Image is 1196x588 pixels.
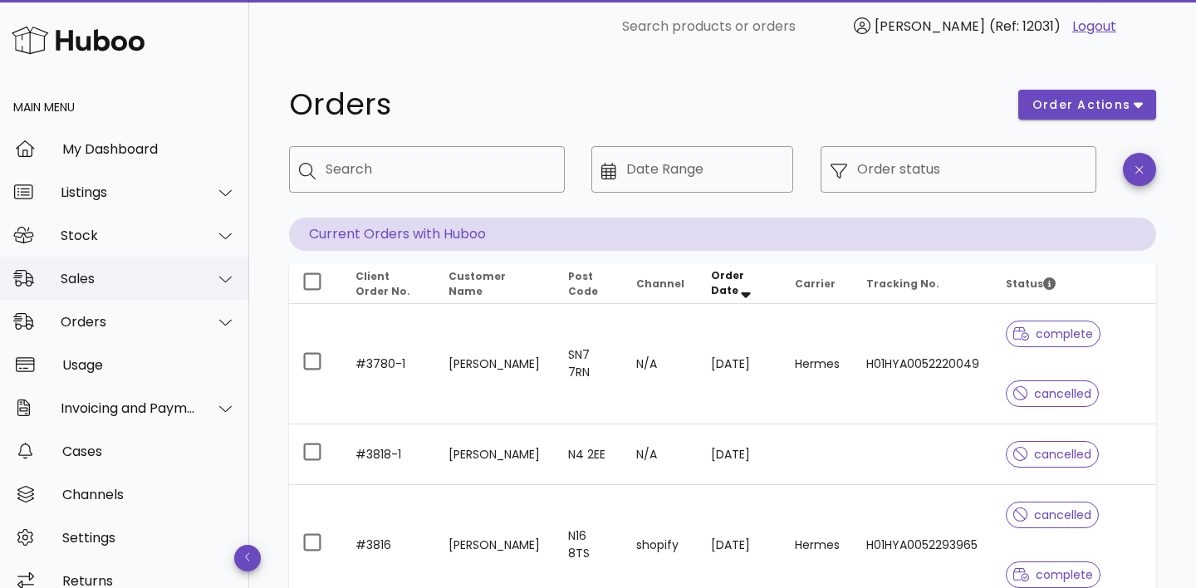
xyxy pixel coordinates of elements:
[342,304,435,424] td: #3780-1
[342,264,435,304] th: Client Order No.
[448,269,506,298] span: Customer Name
[62,487,236,502] div: Channels
[435,424,554,485] td: [PERSON_NAME]
[989,17,1061,36] span: (Ref: 12031)
[62,141,236,157] div: My Dashboard
[875,17,985,36] span: [PERSON_NAME]
[1013,388,1092,399] span: cancelled
[782,264,853,304] th: Carrier
[62,443,236,459] div: Cases
[623,304,698,424] td: N/A
[1013,328,1094,340] span: complete
[289,218,1156,251] p: Current Orders with Huboo
[555,424,624,485] td: N4 2EE
[1006,277,1056,291] span: Status
[1072,17,1116,37] a: Logout
[61,184,196,200] div: Listings
[623,264,698,304] th: Channel
[698,304,781,424] td: [DATE]
[61,314,196,330] div: Orders
[1018,90,1156,120] button: order actions
[623,424,698,485] td: N/A
[61,271,196,287] div: Sales
[342,424,435,485] td: #3818-1
[782,304,853,424] td: Hermes
[853,264,993,304] th: Tracking No.
[289,90,998,120] h1: Orders
[698,424,781,485] td: [DATE]
[1032,96,1131,114] span: order actions
[62,530,236,546] div: Settings
[555,264,624,304] th: Post Code
[1013,569,1094,581] span: complete
[61,400,196,416] div: Invoicing and Payments
[993,264,1156,304] th: Status
[636,277,684,291] span: Channel
[61,228,196,243] div: Stock
[355,269,410,298] span: Client Order No.
[1013,448,1092,460] span: cancelled
[435,304,554,424] td: [PERSON_NAME]
[555,304,624,424] td: SN7 7RN
[795,277,836,291] span: Carrier
[435,264,554,304] th: Customer Name
[711,268,744,297] span: Order Date
[62,357,236,373] div: Usage
[853,304,993,424] td: H01HYA0052220049
[568,269,598,298] span: Post Code
[698,264,781,304] th: Order Date: Sorted descending. Activate to remove sorting.
[866,277,939,291] span: Tracking No.
[12,22,145,58] img: Huboo Logo
[1013,509,1092,521] span: cancelled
